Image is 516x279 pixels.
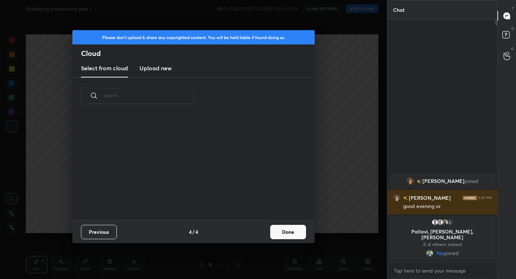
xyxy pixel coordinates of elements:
h3: Select from cloud [81,64,128,72]
img: d927ead1100745ec8176353656eda1f8.jpg [441,219,449,226]
p: G [511,46,514,51]
img: no-rating-badge.077c3623.svg [417,180,421,184]
p: T [512,6,514,11]
div: good evening sir [403,203,492,210]
p: Pallavi, [PERSON_NAME], [PERSON_NAME] [393,229,491,240]
img: iconic-dark.1390631f.png [463,196,477,200]
p: & 4 others joined [393,242,491,247]
div: 4 [446,219,454,226]
span: joined [464,178,478,184]
div: Please don't upload & share any copyrighted content. You will be held liable if found doing so. [72,30,315,44]
h4: 4 [189,228,192,236]
span: [PERSON_NAME] [422,178,464,184]
h6: [PERSON_NAME] [407,194,451,202]
img: default.png [431,219,439,226]
img: d08d8ff8258545f9822ac8fffd9437ff.jpg [426,250,433,257]
p: Chat [387,0,410,19]
img: no-rating-badge.077c3623.svg [403,196,407,200]
img: default.png [436,219,444,226]
span: You [436,250,445,256]
button: Previous [81,225,117,239]
img: 98767e9d910546f0b9cbce15b863b8cc.jpg [407,178,414,185]
h3: Upload new [139,64,172,72]
span: joined [445,250,459,256]
h4: 4 [195,228,198,236]
p: D [511,26,514,31]
div: grid [387,172,497,262]
div: 5:25 PM [478,196,492,200]
h4: / [192,228,195,236]
input: Search [104,80,194,111]
img: 98767e9d910546f0b9cbce15b863b8cc.jpg [393,194,400,202]
button: Done [270,225,306,239]
h2: Cloud [81,49,315,58]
